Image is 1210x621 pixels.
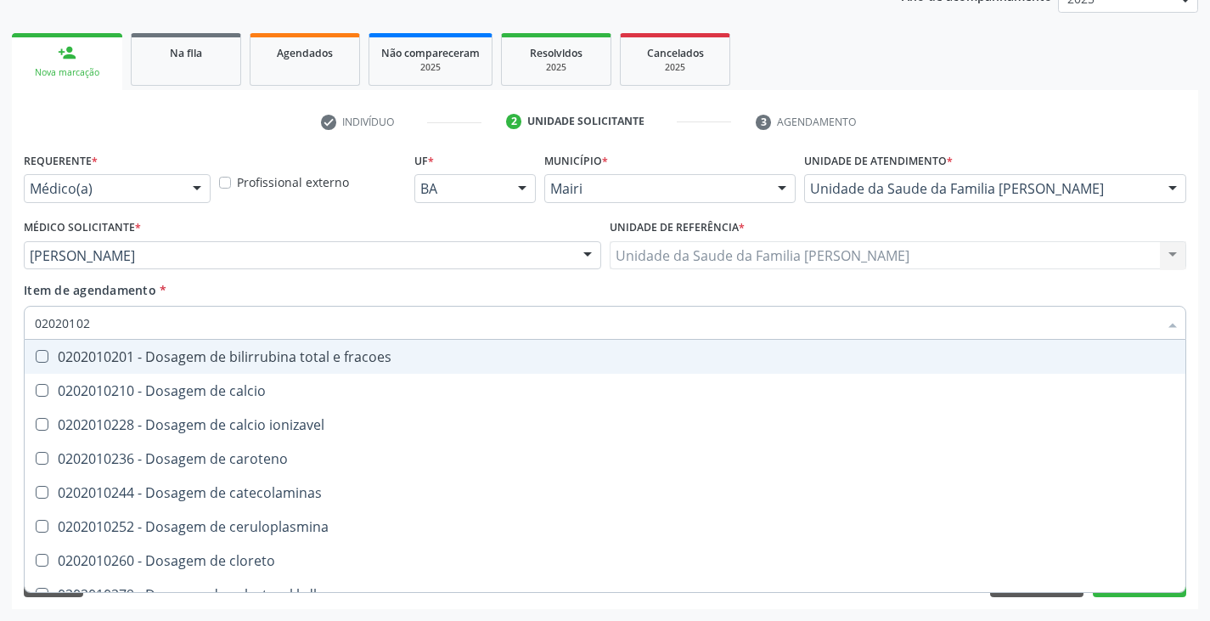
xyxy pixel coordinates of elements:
[514,61,599,74] div: 2025
[381,46,480,60] span: Não compareceram
[381,61,480,74] div: 2025
[24,282,156,298] span: Item de agendamento
[24,66,110,79] div: Nova marcação
[35,350,1175,364] div: 0202010201 - Dosagem de bilirrubina total e fracoes
[35,486,1175,500] div: 0202010244 - Dosagem de catecolaminas
[35,306,1158,340] input: Buscar por procedimentos
[647,46,704,60] span: Cancelados
[420,180,501,197] span: BA
[58,43,76,62] div: person_add
[35,520,1175,533] div: 0202010252 - Dosagem de ceruloplasmina
[544,148,608,174] label: Município
[24,215,141,241] label: Médico Solicitante
[610,215,745,241] label: Unidade de referência
[35,588,1175,601] div: 0202010279 - Dosagem de colesterol hdl
[633,61,718,74] div: 2025
[30,180,176,197] span: Médico(a)
[804,148,953,174] label: Unidade de atendimento
[414,148,434,174] label: UF
[527,114,644,129] div: Unidade solicitante
[35,452,1175,466] div: 0202010236 - Dosagem de caroteno
[170,46,202,60] span: Na fila
[550,180,761,197] span: Mairi
[237,173,349,191] label: Profissional externo
[530,46,582,60] span: Resolvidos
[277,46,333,60] span: Agendados
[24,148,98,174] label: Requerente
[35,384,1175,398] div: 0202010210 - Dosagem de calcio
[35,554,1175,567] div: 0202010260 - Dosagem de cloreto
[506,114,521,129] div: 2
[35,418,1175,432] div: 0202010228 - Dosagem de calcio ionizavel
[810,180,1151,197] span: Unidade da Saude da Familia [PERSON_NAME]
[30,247,566,264] span: [PERSON_NAME]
